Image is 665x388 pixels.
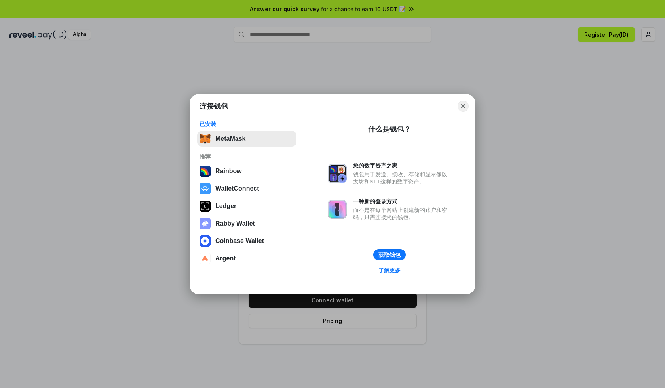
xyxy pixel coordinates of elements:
[197,250,296,266] button: Argent
[215,237,264,245] div: Coinbase Wallet
[215,185,259,192] div: WalletConnect
[197,233,296,249] button: Coinbase Wallet
[328,200,347,219] img: svg+xml,%3Csvg%20xmlns%3D%22http%3A%2F%2Fwww.w3.org%2F2000%2Fsvg%22%20fill%3D%22none%22%20viewBox...
[199,235,211,247] img: svg+xml,%3Csvg%20width%3D%2228%22%20height%3D%2228%22%20viewBox%3D%220%200%2028%2028%22%20fill%3D...
[353,198,451,205] div: 一种新的登录方式
[373,249,406,260] button: 获取钱包
[368,124,411,134] div: 什么是钱包？
[199,166,211,177] img: svg+xml,%3Csvg%20width%3D%22120%22%20height%3D%22120%22%20viewBox%3D%220%200%20120%20120%22%20fil...
[353,171,451,185] div: 钱包用于发送、接收、存储和显示像以太坊和NFT这样的数字资产。
[353,206,451,221] div: 而不是在每个网站上创建新的账户和密码，只需连接您的钱包。
[378,251,401,258] div: 获取钱包
[328,164,347,183] img: svg+xml,%3Csvg%20xmlns%3D%22http%3A%2F%2Fwww.w3.org%2F2000%2Fsvg%22%20fill%3D%22none%22%20viewBox...
[199,120,294,128] div: 已安装
[215,255,236,262] div: Argent
[215,220,255,227] div: Rabby Wallet
[197,181,296,197] button: WalletConnect
[458,101,469,112] button: Close
[199,133,211,144] img: svg+xml,%3Csvg%20fill%3D%22none%22%20height%3D%2233%22%20viewBox%3D%220%200%2035%2033%22%20width%...
[215,203,236,210] div: Ledger
[215,135,245,142] div: MetaMask
[353,162,451,169] div: 您的数字资产之家
[374,265,405,275] a: 了解更多
[197,163,296,179] button: Rainbow
[199,253,211,264] img: svg+xml,%3Csvg%20width%3D%2228%22%20height%3D%2228%22%20viewBox%3D%220%200%2028%2028%22%20fill%3D...
[199,201,211,212] img: svg+xml,%3Csvg%20xmlns%3D%22http%3A%2F%2Fwww.w3.org%2F2000%2Fsvg%22%20width%3D%2228%22%20height%3...
[378,267,401,274] div: 了解更多
[197,131,296,147] button: MetaMask
[199,218,211,229] img: svg+xml,%3Csvg%20xmlns%3D%22http%3A%2F%2Fwww.w3.org%2F2000%2Fsvg%22%20fill%3D%22none%22%20viewBox...
[215,168,242,175] div: Rainbow
[197,216,296,231] button: Rabby Wallet
[199,101,228,111] h1: 连接钱包
[199,153,294,160] div: 推荐
[197,198,296,214] button: Ledger
[199,183,211,194] img: svg+xml,%3Csvg%20width%3D%2228%22%20height%3D%2228%22%20viewBox%3D%220%200%2028%2028%22%20fill%3D...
